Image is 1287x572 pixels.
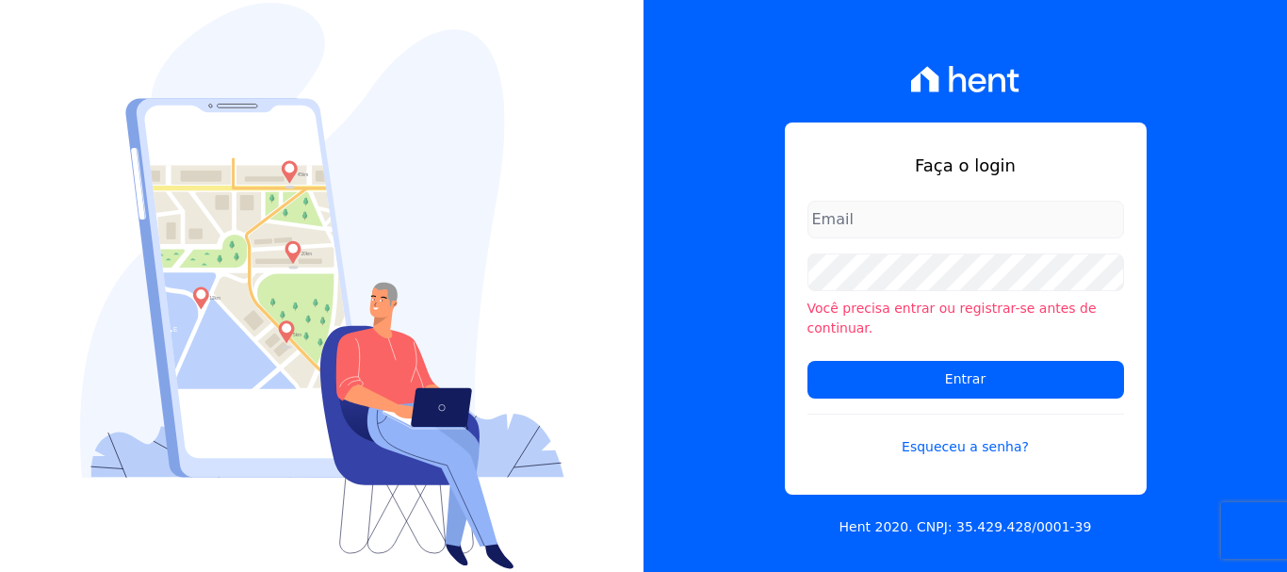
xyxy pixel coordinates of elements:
[807,153,1124,178] h1: Faça o login
[839,517,1092,537] p: Hent 2020. CNPJ: 35.429.428/0001-39
[807,201,1124,238] input: Email
[807,361,1124,399] input: Entrar
[807,299,1124,338] li: Você precisa entrar ou registrar-se antes de continuar.
[807,414,1124,457] a: Esqueceu a senha?
[80,3,564,569] img: Login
